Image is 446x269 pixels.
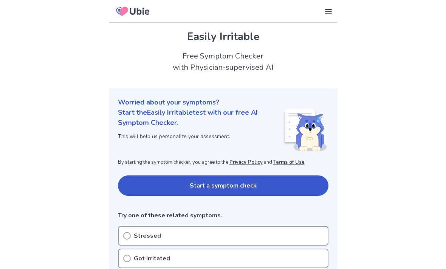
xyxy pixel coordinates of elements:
[118,132,283,140] p: This will help us personalize your assessment.
[229,159,263,166] a: Privacy Policy
[134,231,161,240] p: Stressed
[118,97,328,108] p: Worried about your symptoms?
[134,254,170,263] p: Got irritated
[118,211,328,220] p: Try one of these related symptoms.
[118,108,283,128] p: Start the Easily Irritable test with our free AI Symptom Checker.
[118,159,328,166] p: By starting the symptom checker, you agree to the and
[118,29,328,45] h1: Easily Irritable
[118,175,328,196] button: Start a symptom check
[109,51,338,73] h2: Free Symptom Checker with Physician-supervised AI
[273,159,305,166] a: Terms of Use
[283,109,327,151] img: Shiba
